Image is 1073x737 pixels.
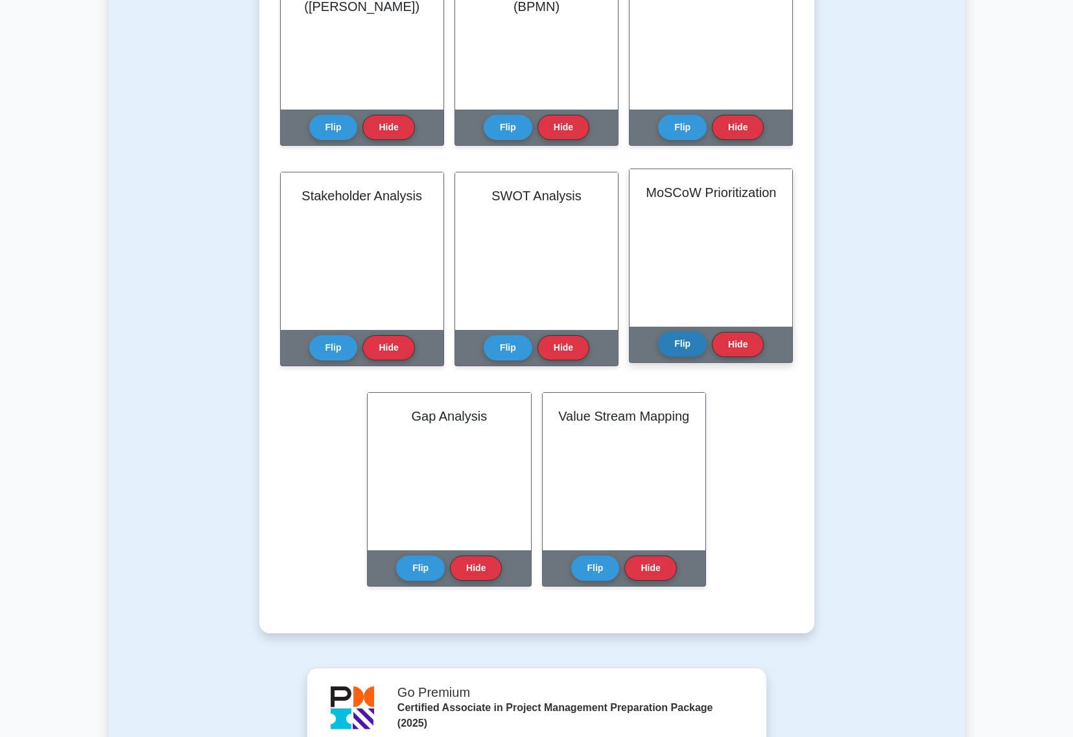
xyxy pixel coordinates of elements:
[484,115,532,140] button: Flip
[537,335,589,360] button: Hide
[471,188,602,204] h2: SWOT Analysis
[712,115,764,140] button: Hide
[383,408,515,424] h2: Gap Analysis
[309,115,358,140] button: Flip
[296,188,428,204] h2: Stakeholder Analysis
[571,556,620,581] button: Flip
[537,115,589,140] button: Hide
[309,335,358,360] button: Flip
[362,335,414,360] button: Hide
[624,556,676,581] button: Hide
[450,556,502,581] button: Hide
[558,408,690,424] h2: Value Stream Mapping
[484,335,532,360] button: Flip
[645,185,777,200] h2: MoSCoW Prioritization
[396,556,445,581] button: Flip
[658,115,707,140] button: Flip
[658,331,707,357] button: Flip
[712,332,764,357] button: Hide
[362,115,414,140] button: Hide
